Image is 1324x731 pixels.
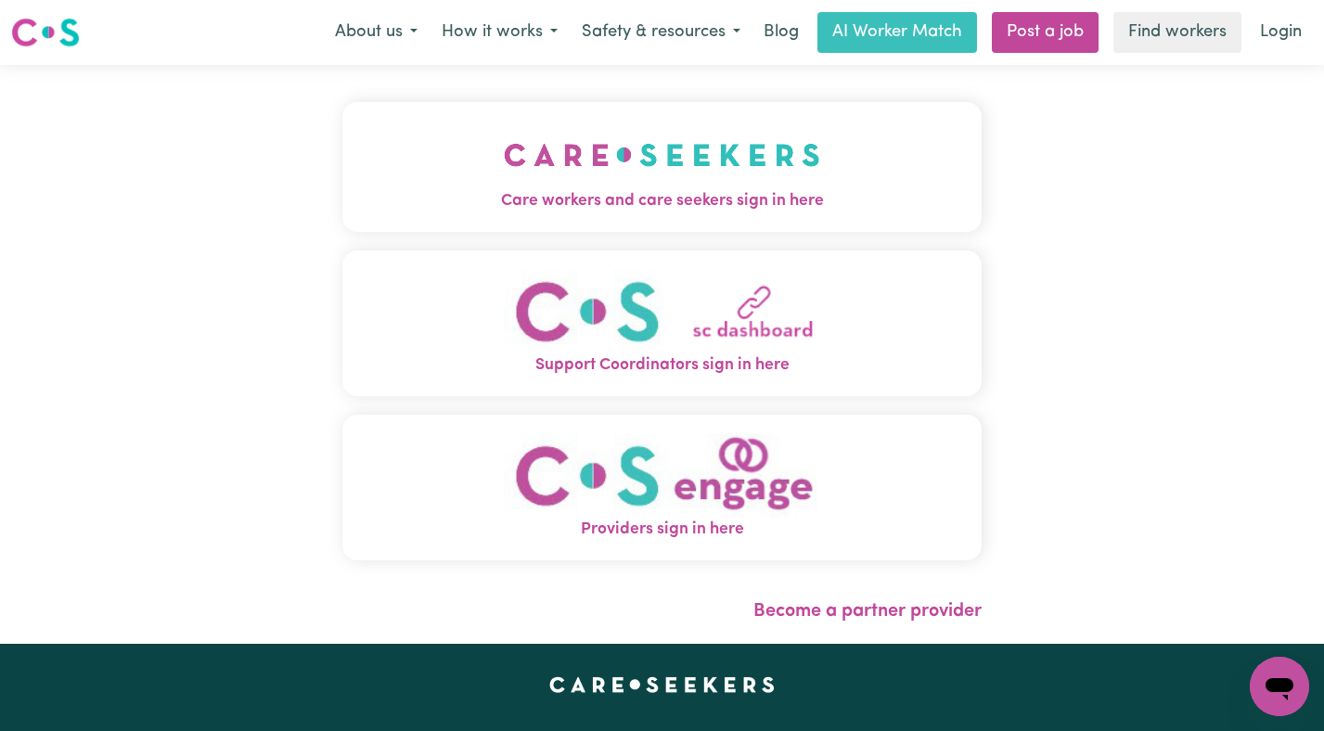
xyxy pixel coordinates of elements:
[1113,12,1241,53] a: Find workers
[992,12,1099,53] a: Post a job
[753,602,982,621] a: Become a partner provider
[1250,657,1309,716] iframe: Button to launch messaging window
[342,415,983,560] button: Providers sign in here
[11,16,80,49] img: Careseekers logo
[430,13,570,52] button: How it works
[342,353,983,378] span: Support Coordinators sign in here
[752,12,810,53] a: Blog
[342,189,983,213] span: Care workers and care seekers sign in here
[817,12,977,53] a: AI Worker Match
[1249,12,1313,53] a: Login
[342,518,983,542] span: Providers sign in here
[342,250,983,396] button: Support Coordinators sign in here
[570,13,752,52] button: Safety & resources
[342,102,983,232] button: Care workers and care seekers sign in here
[323,13,430,52] button: About us
[11,11,80,54] a: Careseekers logo
[549,677,775,692] a: Careseekers home page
